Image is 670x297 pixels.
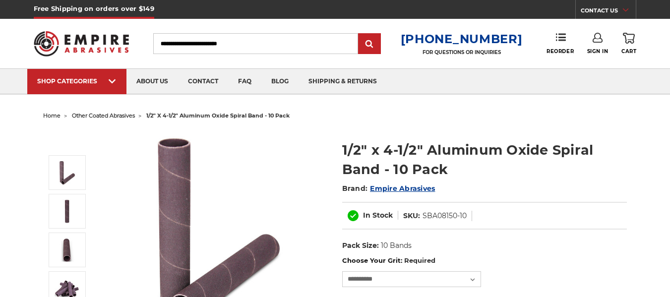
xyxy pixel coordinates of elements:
a: other coated abrasives [72,112,135,119]
dd: 10 Bands [381,240,412,251]
a: shipping & returns [299,69,387,94]
dt: Pack Size: [342,240,379,251]
a: [PHONE_NUMBER] [401,32,523,46]
a: Empire Abrasives [370,184,435,193]
a: faq [228,69,261,94]
input: Submit [360,34,379,54]
img: 1/2" x 4-1/2" Aluminum Oxide Spiral Bands [55,238,79,262]
span: Reorder [547,48,574,55]
dd: SBA08150-10 [423,211,467,221]
a: about us [126,69,178,94]
img: 1/2" x 4-1/2" Spiral Bands Aluminum Oxide [55,160,79,185]
a: blog [261,69,299,94]
span: In Stock [363,211,393,220]
a: Cart [621,33,636,55]
img: 1/2" x 4-1/2" Spiral Bands AOX [55,199,79,224]
p: FOR QUESTIONS OR INQUIRIES [401,49,523,56]
a: contact [178,69,228,94]
span: Brand: [342,184,368,193]
span: Sign In [587,48,609,55]
div: SHOP CATEGORIES [37,77,117,85]
h1: 1/2" x 4-1/2" Aluminum Oxide Spiral Band - 10 Pack [342,140,627,179]
a: home [43,112,61,119]
span: Cart [621,48,636,55]
label: Choose Your Grit: [342,256,627,266]
a: Reorder [547,33,574,54]
a: CONTACT US [581,5,636,19]
small: Required [404,256,435,264]
dt: SKU: [403,211,420,221]
img: Empire Abrasives [34,25,129,62]
span: 1/2" x 4-1/2" aluminum oxide spiral band - 10 pack [146,112,290,119]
